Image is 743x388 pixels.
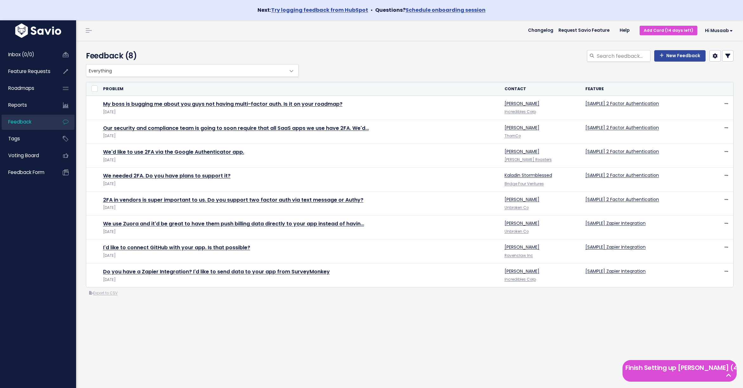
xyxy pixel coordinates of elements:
a: [SAMPLE] 2 Factor Authentication [585,196,659,203]
a: We'd like to use 2FA via the Google Authenticator app. [103,148,244,156]
a: [SAMPLE] Zapier Integration [585,220,646,226]
a: ThornCo [505,133,521,138]
a: Feature Requests [2,64,53,79]
span: Reports [8,102,27,108]
a: [PERSON_NAME] [505,196,539,203]
a: Incredibles Corp [505,109,536,114]
a: I'd like to connect GitHub with your app. Is that possible? [103,244,250,251]
span: Inbox (0/0) [8,51,34,58]
a: Help [615,26,635,35]
span: Feature Requests [8,68,50,75]
a: Try logging feedback from HubSpot [271,6,368,14]
a: Roadmaps [2,81,53,96]
img: logo-white.9d6f32f41409.svg [14,23,63,38]
a: Ravenclaw Inc [505,253,533,258]
a: Reports [2,98,53,112]
span: Changelog [528,28,553,33]
a: New Feedback [654,50,706,62]
div: [DATE] [103,157,497,164]
a: Unbroken Co [505,205,529,210]
span: Everything [86,64,286,77]
a: Request Savio Feature [553,26,615,35]
a: Kaladin Stormblessed [505,172,552,178]
a: [SAMPLE] 2 Factor Authentication [585,124,659,131]
th: Contact [501,82,582,96]
a: [PERSON_NAME] [505,100,539,107]
h4: Feedback (8) [86,50,296,62]
a: [PERSON_NAME] [505,124,539,131]
a: [PERSON_NAME] [505,244,539,250]
span: Tags [8,135,20,142]
a: 2FA in vendors is super important to us. Do you support two factor auth via text message or Authy? [103,196,363,204]
a: [SAMPLE] 2 Factor Authentication [585,172,659,178]
a: [SAMPLE] Zapier Integration [585,244,646,250]
span: Voting Board [8,152,39,159]
div: [DATE] [103,109,497,116]
a: Feedback [2,115,53,129]
th: Problem [99,82,501,96]
a: Bridge Four Ventures [505,181,544,186]
a: We use Zuora and it'd be great to have them push billing data directly to your app instead of havin… [103,220,364,227]
div: [DATE] [103,229,497,235]
div: [DATE] [103,204,497,211]
th: Feature [582,82,701,96]
a: [SAMPLE] 2 Factor Authentication [585,148,659,155]
input: Search feedback... [596,50,650,62]
a: Feedback form [2,165,53,180]
span: Feedback form [8,169,44,176]
a: Add Card (14 days left) [640,26,697,35]
span: Everything [86,64,299,77]
a: We needed 2FA. Do you have plans to support it? [103,172,231,179]
a: [PERSON_NAME] [505,148,539,155]
a: Export to CSV [89,291,118,296]
h5: Finish Setting up [PERSON_NAME] (4 left) [625,363,734,372]
span: Roadmaps [8,85,34,91]
a: Our security and compliance team is going to soon require that all SaaS apps we use have 2FA. We'd… [103,124,369,132]
span: • [371,6,373,14]
a: Tags [2,131,53,146]
div: [DATE] [103,277,497,283]
span: Hi Musaab [705,28,733,33]
a: [SAMPLE] 2 Factor Authentication [585,100,659,107]
div: [DATE] [103,181,497,187]
a: Inbox (0/0) [2,47,53,62]
span: Feedback [8,118,31,125]
a: Incredibles Corp [505,277,536,282]
a: [PERSON_NAME] [505,220,539,226]
a: Voting Board [2,148,53,163]
a: [PERSON_NAME] Roasters [505,157,552,162]
a: My boss is bugging me about you guys not having multi-factor auth. Is it on your roadmap? [103,100,342,108]
a: Do you have a Zapier Integration? I'd like to send data to your app from SurveyMonkey [103,268,330,275]
strong: Questions? [375,6,486,14]
a: Schedule onboarding session [406,6,486,14]
a: [PERSON_NAME] [505,268,539,274]
div: [DATE] [103,133,497,139]
div: [DATE] [103,252,497,259]
a: [SAMPLE] Zapier Integration [585,268,646,274]
strong: Next: [257,6,368,14]
a: Hi Musaab [697,26,738,36]
a: Unbroken Co [505,229,529,234]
